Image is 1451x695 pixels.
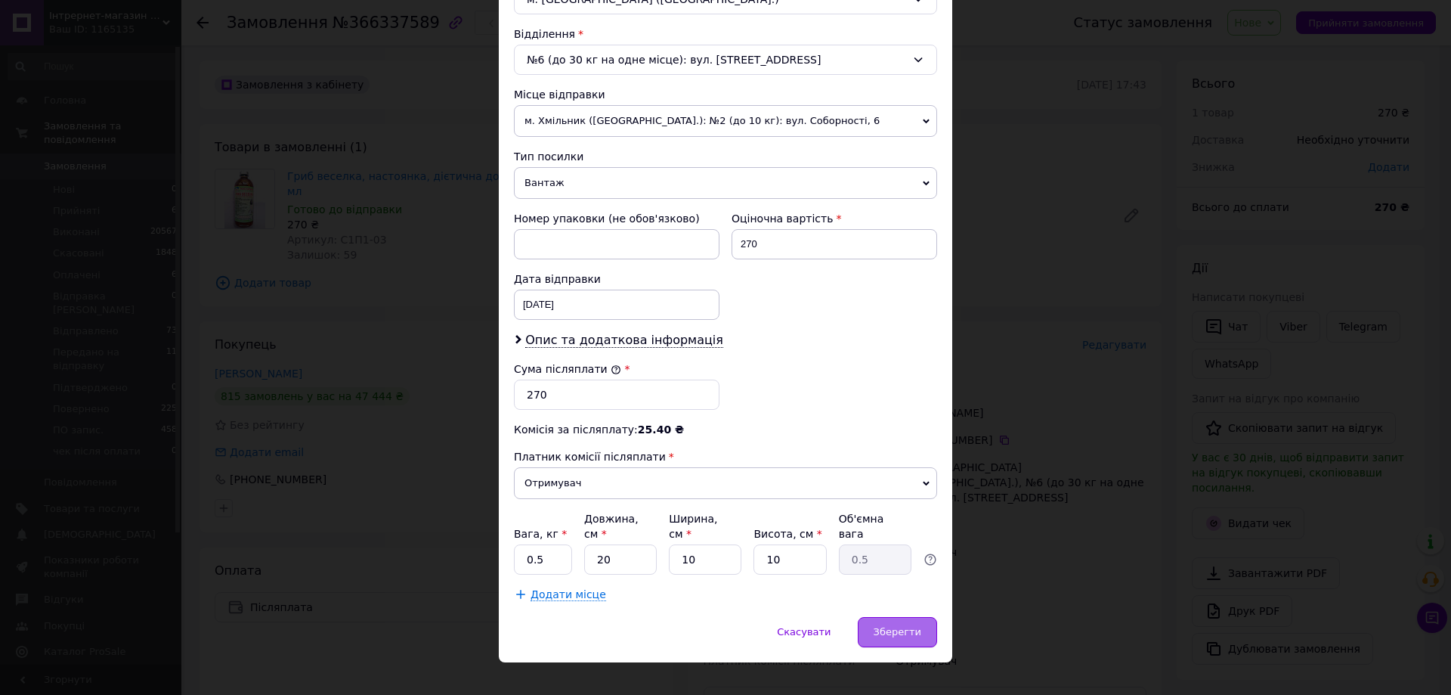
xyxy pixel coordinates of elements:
span: Скасувати [777,626,831,638]
span: Зберегти [874,626,921,638]
span: Тип посилки [514,150,583,163]
span: Платник комісії післяплати [514,451,666,463]
span: Місце відправки [514,88,605,101]
div: Комісія за післяплату: [514,422,937,437]
label: Висота, см [753,528,821,540]
div: Об'ємна вага [839,511,911,541]
span: Вантаж [514,167,937,199]
label: Довжина, см [584,513,639,540]
span: 25.40 ₴ [638,424,684,436]
label: Вага, кг [514,528,567,540]
div: №6 (до 30 кг на одне місце): вул. [STREET_ADDRESS] [514,45,937,75]
span: м. Хмільник ([GEOGRAPHIC_DATA].): №2 (до 10 кг): вул. Соборності, 6 [514,105,937,137]
label: Ширина, см [669,513,717,540]
div: Оціночна вартість [732,211,937,226]
span: Отримувач [514,467,937,499]
span: Додати місце [531,588,606,601]
div: Номер упаковки (не обов'язково) [514,211,719,226]
div: Відділення [514,26,937,42]
div: Дата відправки [514,271,719,287]
span: Опис та додаткова інформація [525,333,723,348]
label: Сума післяплати [514,363,621,375]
